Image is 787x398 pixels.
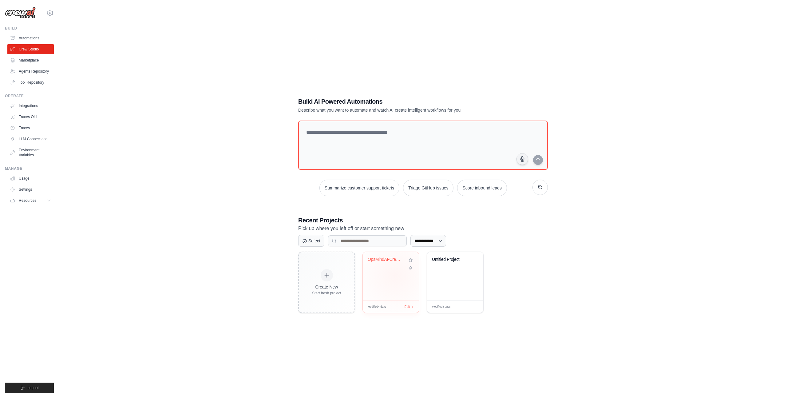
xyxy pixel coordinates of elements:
button: Score inbound leads [457,180,507,196]
a: Marketplace [7,55,54,65]
div: Start fresh project [312,291,341,296]
a: Tool Repository [7,78,54,87]
h1: Build AI Powered Automations [298,97,505,106]
button: Summarize customer support tickets [319,180,399,196]
div: Untitled Project [432,257,469,262]
button: Logout [5,383,54,393]
button: Click to speak your automation idea [516,153,528,165]
div: Operate [5,94,54,98]
h3: Recent Projects [298,216,548,225]
p: Pick up where you left off or start something new [298,225,548,233]
a: Usage [7,173,54,183]
span: Resources [19,198,36,203]
img: Logo [5,7,36,19]
span: Modified 4 days [368,305,386,309]
div: Create New [312,284,341,290]
a: Integrations [7,101,54,111]
button: Get new suggestions [532,180,548,195]
a: LLM Connections [7,134,54,144]
a: Agents Repository [7,66,54,76]
span: Logout [27,385,39,390]
div: Manage [5,166,54,171]
a: Environment Variables [7,145,54,160]
span: Edit [469,304,474,309]
div: Build [5,26,54,31]
button: Select [298,235,324,247]
button: Add to favorites [407,257,414,264]
a: Traces Old [7,112,54,122]
button: Delete project [407,265,414,271]
span: Modified 8 days [432,305,451,309]
span: Edit [405,304,410,309]
a: Crew Studio [7,44,54,54]
button: Resources [7,196,54,205]
a: Automations [7,33,54,43]
button: Triage GitHub issues [403,180,453,196]
a: Settings [7,185,54,194]
div: OpsMindAI-Crew-Fin [368,257,405,262]
p: Describe what you want to automate and watch AI create intelligent workflows for you [298,107,505,113]
a: Traces [7,123,54,133]
iframe: Chat Widget [756,368,787,398]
